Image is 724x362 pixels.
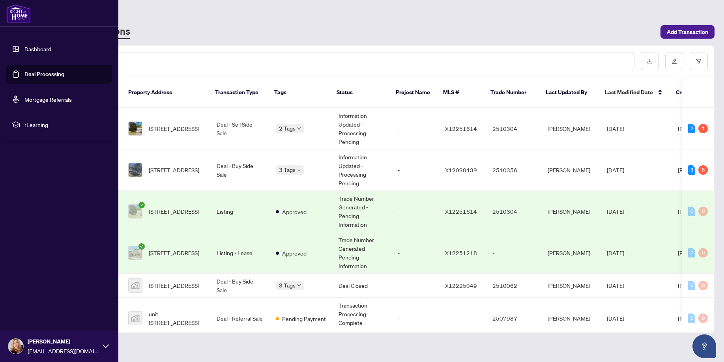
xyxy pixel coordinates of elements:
td: Listing [210,191,269,232]
img: logo [6,4,31,23]
td: Transaction Processing Complete - Awaiting Payment [332,298,391,339]
span: X12251218 [445,249,477,256]
td: 2510304 [486,108,541,149]
img: thumbnail-img [129,163,142,177]
td: 2510304 [486,191,541,232]
td: [PERSON_NAME] [541,232,601,274]
span: Approved [282,249,307,258]
img: thumbnail-img [129,246,142,259]
span: [PERSON_NAME] [678,166,720,174]
td: Deal - Sell Side Sale [210,108,269,149]
th: Project Name [389,77,437,108]
button: Add Transaction [660,25,715,39]
span: [DATE] [607,166,624,174]
span: 3 Tags [279,281,296,290]
span: X12251614 [445,208,477,215]
span: filter [696,58,702,64]
span: check-circle [138,243,145,250]
td: 2510356 [486,149,541,191]
td: - [391,191,439,232]
span: 2 Tags [279,124,296,133]
div: 0 [688,281,695,290]
span: edit [672,58,677,64]
button: edit [665,52,683,70]
span: [STREET_ADDRESS] [149,124,199,133]
div: 0 [688,313,695,323]
button: filter [690,52,708,70]
span: Last Modified Date [605,88,653,97]
th: MLS # [437,77,484,108]
td: - [486,232,541,274]
td: [PERSON_NAME] [541,149,601,191]
span: X12251614 [445,125,477,132]
th: Last Updated By [539,77,599,108]
span: [DATE] [607,282,624,289]
th: Last Modified Date [599,77,670,108]
th: Created By [670,77,717,108]
td: Deal Closed [332,274,391,298]
th: Status [330,77,389,108]
span: down [297,284,301,287]
td: 2507987 [486,298,541,339]
span: [STREET_ADDRESS] [149,281,199,290]
div: 8 [698,165,708,175]
td: Information Updated - Processing Pending [332,149,391,191]
td: - [391,149,439,191]
span: [STREET_ADDRESS] [149,166,199,174]
td: 2510062 [486,274,541,298]
img: thumbnail-img [129,122,142,135]
span: X12225049 [445,282,477,289]
span: [STREET_ADDRESS] [149,248,199,257]
span: Approved [282,207,307,216]
div: 3 [688,165,695,175]
td: [PERSON_NAME] [541,298,601,339]
button: download [641,52,659,70]
img: thumbnail-img [129,279,142,292]
span: Pending Payment [282,314,326,323]
th: Transaction Type [209,77,268,108]
th: Property Address [122,77,209,108]
img: thumbnail-img [129,312,142,325]
td: Information Updated - Processing Pending [332,108,391,149]
span: [STREET_ADDRESS] [149,207,199,216]
td: - [391,274,439,298]
span: [DATE] [607,208,624,215]
td: Deal - Referral Sale [210,298,269,339]
td: Trade Number Generated - Pending Information [332,232,391,274]
span: down [297,168,301,172]
div: 0 [698,313,708,323]
a: Mortgage Referrals [24,96,72,103]
span: download [647,58,653,64]
div: 0 [698,248,708,258]
div: 2 [688,124,695,133]
td: - [391,298,439,339]
span: down [297,127,301,131]
td: Trade Number Generated - Pending Information [332,191,391,232]
td: - [391,108,439,149]
span: [PERSON_NAME] [678,282,720,289]
img: thumbnail-img [129,205,142,218]
button: Open asap [692,334,716,358]
span: [DATE] [607,125,624,132]
div: 0 [688,207,695,216]
td: Deal - Buy Side Sale [210,274,269,298]
td: Deal - Buy Side Sale [210,149,269,191]
span: [PERSON_NAME] [28,337,99,346]
span: [PERSON_NAME] [678,208,720,215]
th: Trade Number [484,77,539,108]
div: 0 [698,281,708,290]
span: check-circle [138,202,145,208]
div: 0 [688,248,695,258]
td: - [391,232,439,274]
span: X12090439 [445,166,477,174]
span: Add Transaction [667,26,708,38]
td: [PERSON_NAME] [541,191,601,232]
td: [PERSON_NAME] [541,108,601,149]
td: Listing - Lease [210,232,269,274]
span: rLearning [24,120,107,129]
a: Deal Processing [24,71,64,78]
span: unit [STREET_ADDRESS] [149,310,204,327]
a: Dashboard [24,45,51,52]
span: [DATE] [607,249,624,256]
span: [PERSON_NAME] [678,125,720,132]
